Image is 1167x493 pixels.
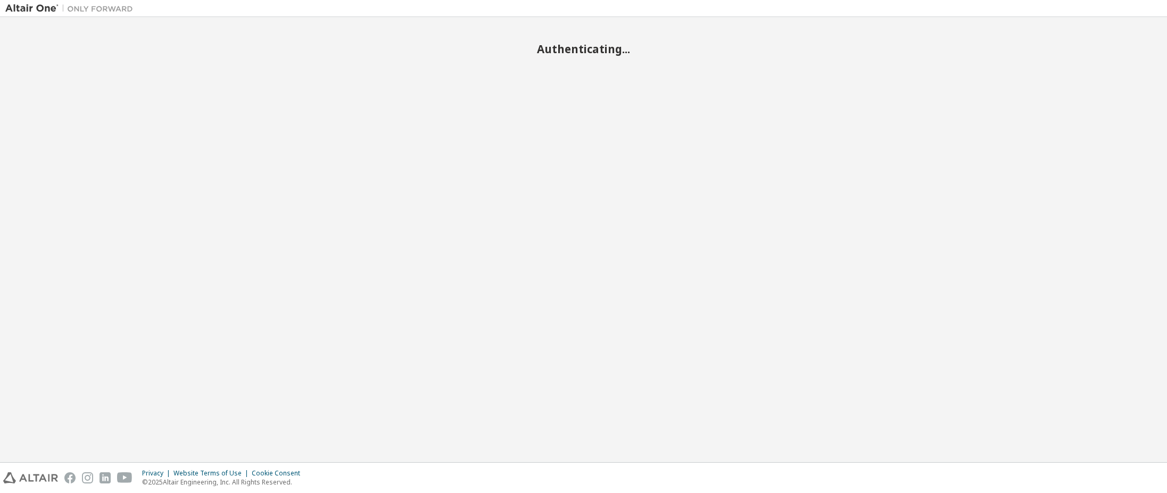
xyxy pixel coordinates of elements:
[3,472,58,483] img: altair_logo.svg
[5,3,138,14] img: Altair One
[117,472,133,483] img: youtube.svg
[142,469,173,478] div: Privacy
[142,478,307,487] p: © 2025 Altair Engineering, Inc. All Rights Reserved.
[82,472,93,483] img: instagram.svg
[5,42,1162,56] h2: Authenticating...
[173,469,252,478] div: Website Terms of Use
[100,472,111,483] img: linkedin.svg
[64,472,76,483] img: facebook.svg
[252,469,307,478] div: Cookie Consent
